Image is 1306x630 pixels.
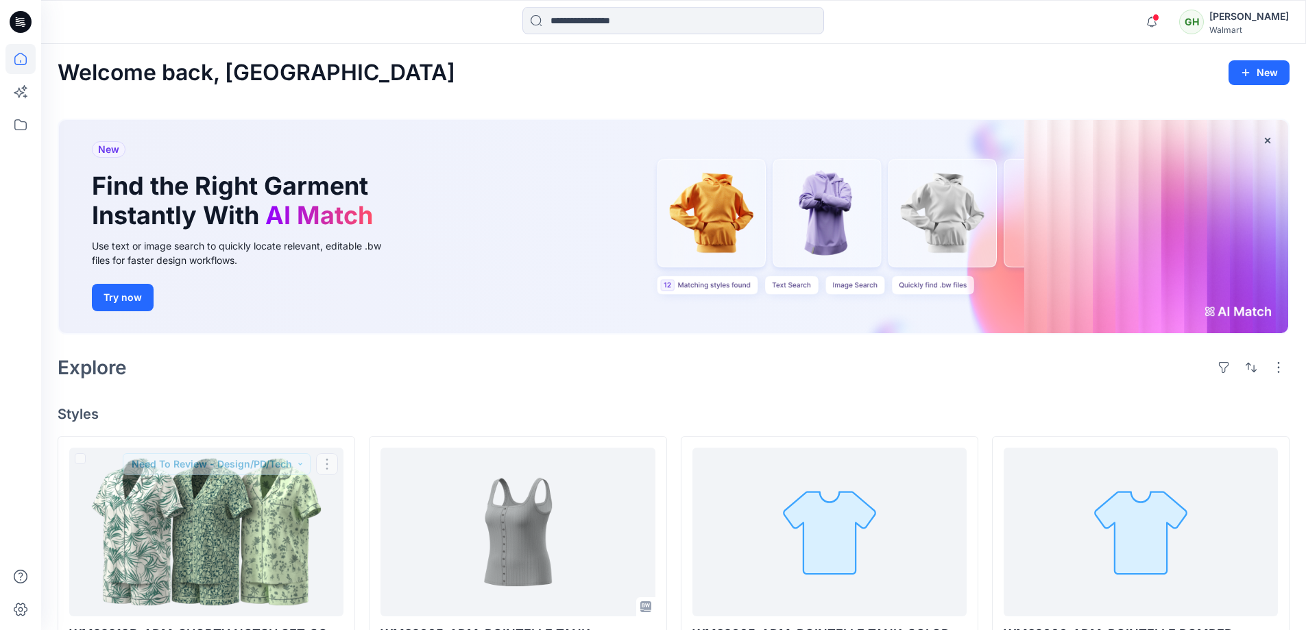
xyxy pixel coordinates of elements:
h4: Styles [58,406,1290,422]
div: [PERSON_NAME] [1209,8,1289,25]
a: WM22219B_ADM_SHORTY NOTCH SET_COLORWAY [69,448,343,617]
h1: Find the Right Garment Instantly With [92,171,380,230]
div: GH [1179,10,1204,34]
div: Use text or image search to quickly locate relevant, editable .bw files for faster design workflows. [92,239,400,267]
button: New [1229,60,1290,85]
h2: Welcome back, [GEOGRAPHIC_DATA] [58,60,455,86]
span: New [98,141,119,158]
button: Try now [92,284,154,311]
div: Walmart [1209,25,1289,35]
a: WM32606_ADM_POINTELLE ROMPER [1004,448,1278,617]
a: WM32605_ADM_POINTELLE TANK_COLORWAY [692,448,967,617]
a: WM32605_ADM_POINTELLE TANK [380,448,655,617]
span: AI Match [265,200,373,230]
h2: Explore [58,356,127,378]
